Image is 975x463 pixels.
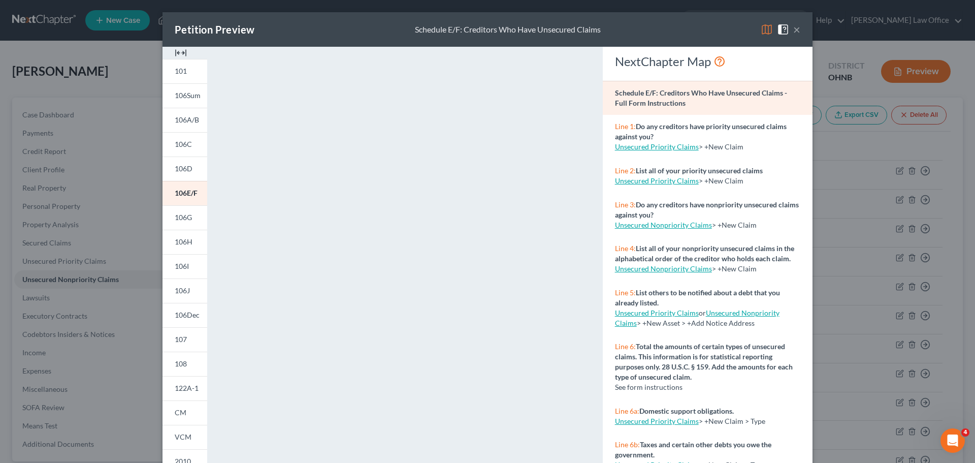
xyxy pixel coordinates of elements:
[615,200,636,209] span: Line 3:
[615,383,682,391] span: See form instructions
[162,352,207,376] a: 108
[615,264,712,273] a: Unsecured Nonpriority Claims
[175,433,191,441] span: VCM
[615,342,793,381] strong: Total the amounts of certain types of unsecured claims. This information is for statistical repor...
[615,53,800,70] div: NextChapter Map
[175,359,187,368] span: 108
[162,205,207,230] a: 106G
[175,67,187,75] span: 101
[712,264,757,273] span: > +New Claim
[793,23,800,36] button: ×
[615,342,636,351] span: Line 6:
[615,308,779,327] a: Unsecured Nonpriority Claims
[940,428,965,453] iframe: Intercom live chat
[175,115,199,124] span: 106A/B
[615,417,699,425] a: Unsecured Priority Claims
[615,308,779,327] span: > +New Asset > +Add Notice Address
[162,279,207,303] a: 106J
[175,384,199,392] span: 122A-1
[162,303,207,327] a: 106Dec
[175,237,192,246] span: 106H
[636,166,763,175] strong: List all of your priority unsecured claims
[699,142,743,151] span: > +New Claim
[175,213,192,222] span: 106G
[162,425,207,449] a: VCM
[175,408,186,417] span: CM
[162,132,207,157] a: 106C
[639,407,734,415] strong: Domestic support obligations.
[615,244,636,253] span: Line 4:
[615,440,771,459] strong: Taxes and certain other debts you owe the government.
[961,428,969,437] span: 4
[162,230,207,254] a: 106H
[615,221,712,229] a: Unsecured Nonpriority Claims
[162,108,207,132] a: 106A/B
[615,308,699,317] a: Unsecured Priority Claims
[175,22,254,37] div: Petition Preview
[175,335,187,344] span: 107
[162,254,207,279] a: 106I
[615,176,699,185] a: Unsecured Priority Claims
[162,59,207,83] a: 101
[175,164,192,173] span: 106D
[162,400,207,425] a: CM
[615,288,780,307] strong: List others to be notified about a debt that you already listed.
[175,91,201,100] span: 106Sum
[712,221,757,229] span: > +New Claim
[162,376,207,400] a: 122A-1
[175,189,198,197] span: 106E/F
[162,327,207,352] a: 107
[615,308,706,317] span: or
[615,166,636,175] span: Line 2:
[699,417,765,425] span: > +New Claim > Type
[175,262,189,270] span: 106I
[175,140,192,148] span: 106C
[615,200,799,219] strong: Do any creditors have nonpriority unsecured claims against you?
[615,142,699,151] a: Unsecured Priority Claims
[162,83,207,108] a: 106Sum
[699,176,743,185] span: > +New Claim
[615,122,636,131] span: Line 1:
[615,122,787,141] strong: Do any creditors have priority unsecured claims against you?
[162,157,207,181] a: 106D
[415,24,601,36] div: Schedule E/F: Creditors Who Have Unsecured Claims
[615,88,787,107] strong: Schedule E/F: Creditors Who Have Unsecured Claims - Full Form Instructions
[615,288,636,297] span: Line 5:
[175,311,200,319] span: 106Dec
[761,23,773,36] img: map-eea8200ae884c6f1103ae1953ef3d486a96c86aabb227e865a55264e3737af1f.svg
[615,440,640,449] span: Line 6b:
[777,23,789,36] img: help-close-5ba153eb36485ed6c1ea00a893f15db1cb9b99d6cae46e1a8edb6c62d00a1a76.svg
[175,47,187,59] img: expand-e0f6d898513216a626fdd78e52531dac95497ffd26381d4c15ee2fc46db09dca.svg
[175,286,190,295] span: 106J
[162,181,207,205] a: 106E/F
[615,244,794,263] strong: List all of your nonpriority unsecured claims in the alphabetical order of the creditor who holds...
[615,407,639,415] span: Line 6a:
